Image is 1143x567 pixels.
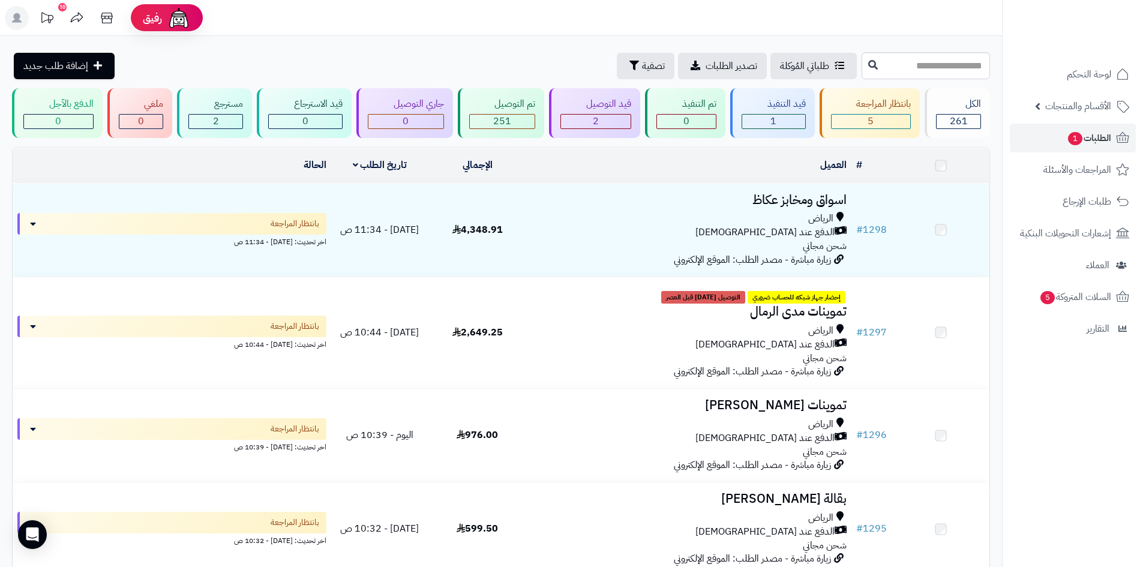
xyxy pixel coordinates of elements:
[17,533,326,546] div: اخر تحديث: [DATE] - 10:32 ص
[674,364,831,379] span: زيارة مباشرة - مصدر الطلب: الموقع الإلكتروني
[143,11,162,25] span: رفيق
[1010,219,1136,248] a: إشعارات التحويلات البنكية
[922,88,992,138] a: الكل261
[1040,291,1055,304] span: 5
[808,212,833,226] span: الرياض
[188,97,243,111] div: مسترجع
[23,97,94,111] div: الدفع بالآجل
[1010,187,1136,216] a: طلبات الإرجاع
[14,53,115,79] a: إضافة طلب جديد
[1010,251,1136,280] a: العملاء
[674,253,831,267] span: زيارة مباشرة - مصدر الطلب: الموقع الإلكتروني
[560,97,631,111] div: قيد التوصيل
[455,88,547,138] a: تم التوصيل 251
[856,428,863,442] span: #
[1045,98,1111,115] span: الأقسام والمنتجات
[254,88,354,138] a: قيد الاسترجاع 0
[1068,132,1082,145] span: 1
[683,114,689,128] span: 0
[531,193,847,207] h3: اسواق ومخابز عكاظ
[831,97,911,111] div: بانتظار المراجعة
[856,521,863,536] span: #
[748,291,845,304] span: إحضار جهاز شبكه للحساب ضروري
[780,59,829,73] span: طلباتي المُوكلة
[656,97,716,111] div: تم التنفيذ
[1086,257,1109,274] span: العملاء
[269,115,342,128] div: 0
[695,338,835,352] span: الدفع عند [DEMOGRAPHIC_DATA]
[617,53,674,79] button: تصفية
[271,320,319,332] span: بانتظار المراجعة
[561,115,631,128] div: 2
[58,3,67,11] div: 10
[856,325,863,340] span: #
[302,114,308,128] span: 0
[950,114,968,128] span: 261
[1010,314,1136,343] a: التقارير
[1061,32,1132,57] img: logo-2.png
[803,239,847,253] span: شحن مجاني
[271,517,319,529] span: بانتظار المراجعة
[17,440,326,452] div: اخر تحديث: [DATE] - 10:39 ص
[368,97,444,111] div: جاري التوصيل
[695,525,835,539] span: الدفع عند [DEMOGRAPHIC_DATA]
[832,115,911,128] div: 5
[340,223,419,237] span: [DATE] - 11:34 ص
[346,428,413,442] span: اليوم - 10:39 ص
[463,158,493,172] a: الإجمالي
[817,88,923,138] a: بانتظار المراجعة 5
[138,114,144,128] span: 0
[354,88,455,138] a: جاري التوصيل 0
[856,325,887,340] a: #1297
[32,6,62,33] a: تحديثات المنصة
[695,226,835,239] span: الدفع عند [DEMOGRAPHIC_DATA]
[470,115,535,128] div: 251
[856,428,887,442] a: #1296
[1043,161,1111,178] span: المراجعات والأسئلة
[55,114,61,128] span: 0
[643,88,728,138] a: تم التنفيذ 0
[674,458,831,472] span: زيارة مباشرة - مصدر الطلب: الموقع الإلكتروني
[24,115,93,128] div: 0
[452,325,503,340] span: 2,649.25
[531,305,847,319] h3: تموينات مدى الرمال
[1010,155,1136,184] a: المراجعات والأسئلة
[803,538,847,553] span: شحن مجاني
[10,88,105,138] a: الدفع بالآجل 0
[706,59,757,73] span: تصدير الطلبات
[1010,124,1136,152] a: الطلبات1
[1063,193,1111,210] span: طلبات الإرجاع
[1010,60,1136,89] a: لوحة التحكم
[167,6,191,30] img: ai-face.png
[770,53,857,79] a: طلباتي المُوكلة
[1067,66,1111,83] span: لوحة التحكم
[1010,283,1136,311] a: السلات المتروكة5
[856,223,887,237] a: #1298
[493,114,511,128] span: 251
[340,521,419,536] span: [DATE] - 10:32 ص
[17,235,326,247] div: اخر تحديث: [DATE] - 11:34 ص
[728,88,817,138] a: قيد التنفيذ 1
[1039,289,1111,305] span: السلات المتروكة
[403,114,409,128] span: 0
[770,114,776,128] span: 1
[742,97,806,111] div: قيد التنفيذ
[856,158,862,172] a: #
[119,97,164,111] div: ملغي
[457,428,498,442] span: 976.00
[808,511,833,525] span: الرياض
[808,418,833,431] span: الرياض
[304,158,326,172] a: الحالة
[593,114,599,128] span: 2
[271,218,319,230] span: بانتظار المراجعة
[695,431,835,445] span: الدفع عند [DEMOGRAPHIC_DATA]
[742,115,805,128] div: 1
[531,492,847,506] h3: بقالة [PERSON_NAME]
[340,325,419,340] span: [DATE] - 10:44 ص
[18,520,47,549] div: Open Intercom Messenger
[678,53,767,79] a: تصدير الطلبات
[1067,130,1111,146] span: الطلبات
[674,551,831,566] span: زيارة مباشرة - مصدر الطلب: الموقع الإلكتروني
[808,324,833,338] span: الرياض
[820,158,847,172] a: العميل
